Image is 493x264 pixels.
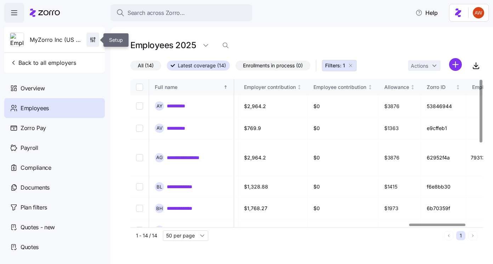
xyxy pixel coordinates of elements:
[110,4,252,21] button: Search across Zorro...
[308,95,379,117] td: $0
[313,83,366,91] div: Employee contribution
[308,198,379,219] td: $0
[408,60,441,71] button: Actions
[156,155,163,160] span: A G
[379,79,421,95] th: AllowanceNot sorted
[21,243,39,252] span: Quotes
[410,85,415,90] div: Not sorted
[243,61,303,70] span: Enrollments in process (0)
[322,60,357,71] button: Filters: 1
[223,85,228,90] div: Sorted ascending
[384,103,399,110] span: $3876
[136,205,143,212] input: Select record 5
[238,176,308,198] td: $1,328.88
[238,198,308,219] td: $1,768.27
[4,237,105,257] a: Quotes
[21,104,49,113] span: Employees
[21,183,50,192] span: Documents
[421,198,466,219] td: 6b70359f
[410,6,443,20] button: Help
[473,7,484,18] img: 3c671664b44671044fa8929adf5007c6
[427,83,454,91] div: Zorro ID
[155,83,222,91] div: Full name
[136,125,143,132] input: Select record 2
[308,117,379,139] td: $0
[238,219,308,241] td: $1,279.15
[4,98,105,118] a: Employees
[421,79,466,95] th: Zorro IDNot sorted
[238,139,308,176] td: $2,964.2
[384,125,399,132] span: $1363
[444,231,453,240] button: Previous page
[157,104,163,108] span: A Y
[238,95,308,117] td: $2,964.2
[238,79,308,95] th: Employer contributionNot sorted
[421,139,466,176] td: 62952f4a
[297,85,302,90] div: Not sorted
[21,124,46,133] span: Zorro Pay
[21,84,45,93] span: Overview
[308,176,379,198] td: $0
[456,231,465,240] button: 1
[4,138,105,158] a: Payroll
[421,176,466,198] td: f6e8bb30
[21,203,47,212] span: Plan filters
[4,217,105,237] a: Quotes - new
[30,35,81,44] span: MyZorro Inc (US Entity)
[455,85,460,90] div: Not sorted
[10,58,76,67] span: Back to all employers
[421,117,466,139] td: e9cffeb1
[136,183,143,190] input: Select record 4
[308,219,379,241] td: $0
[4,78,105,98] a: Overview
[136,84,143,91] input: Select all records
[178,61,226,70] span: Latest coverage (14)
[7,56,79,70] button: Back to all employers
[136,154,143,161] input: Select record 3
[4,197,105,217] a: Plan filters
[21,144,38,152] span: Payroll
[130,40,196,51] h1: Employees 2025
[384,83,409,91] div: Allowance
[21,163,51,172] span: Compliance
[421,95,466,117] td: 53846944
[325,62,345,69] span: Filters: 1
[127,9,185,17] span: Search across Zorro...
[415,9,438,17] span: Help
[4,178,105,197] a: Documents
[136,232,157,239] span: 1 - 14 / 14
[384,183,397,190] span: $1415
[449,58,462,71] svg: add icon
[368,85,373,90] div: Not sorted
[136,227,143,234] input: Select record 6
[157,126,163,130] span: A V
[411,63,428,68] span: Actions
[157,185,162,189] span: B L
[4,118,105,138] a: Zorro Pay
[384,205,398,212] span: $1973
[244,83,296,91] div: Employer contribution
[384,154,399,161] span: $3876
[421,219,466,241] td: ad8cf90c
[308,79,379,95] th: Employee contributionNot sorted
[10,33,24,47] img: Employer logo
[468,231,477,240] button: Next page
[149,79,234,95] th: Full nameSorted ascending
[238,117,308,139] td: $769.9
[21,223,55,232] span: Quotes - new
[136,102,143,109] input: Select record 1
[4,158,105,178] a: Compliance
[156,206,163,211] span: B H
[138,61,154,70] span: All (14)
[308,139,379,176] td: $0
